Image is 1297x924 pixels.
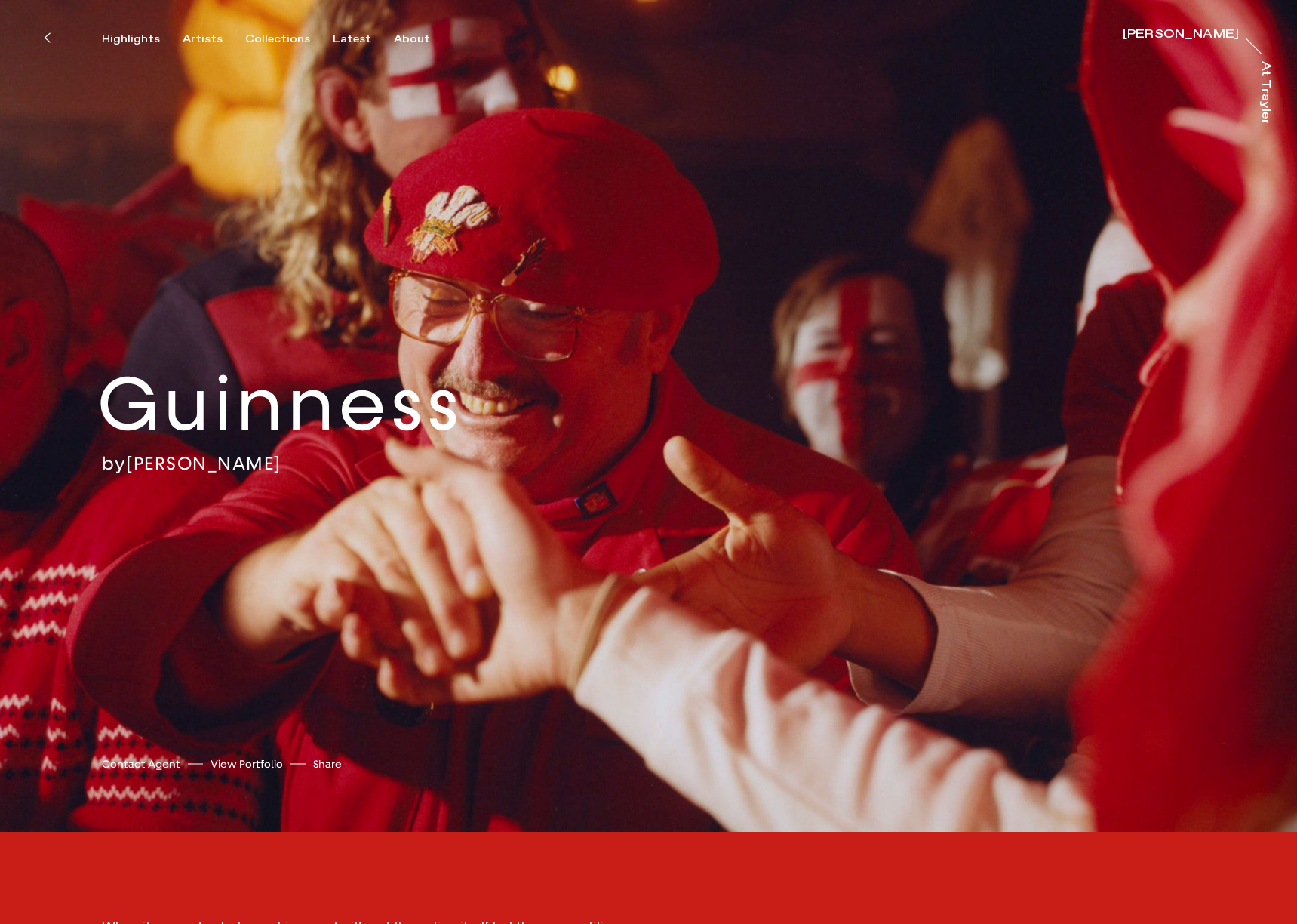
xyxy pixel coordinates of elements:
div: At Trayler [1259,61,1271,125]
h2: Guinness [97,357,565,451]
a: At Trayler [1256,61,1271,123]
div: Latest [333,32,371,46]
a: [PERSON_NAME] [1123,29,1239,44]
a: Contact Agent [102,756,180,772]
button: Collections [245,32,333,46]
div: Artists [183,32,223,46]
button: About [394,32,453,46]
button: Share [313,754,342,775]
div: About [394,32,430,46]
span: by [102,451,126,474]
button: Latest [333,32,394,46]
div: Collections [245,32,310,46]
a: [PERSON_NAME] [126,451,281,474]
div: Highlights [102,32,160,46]
button: Artists [183,32,245,46]
button: Highlights [102,32,183,46]
a: View Portfolio [211,756,283,772]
